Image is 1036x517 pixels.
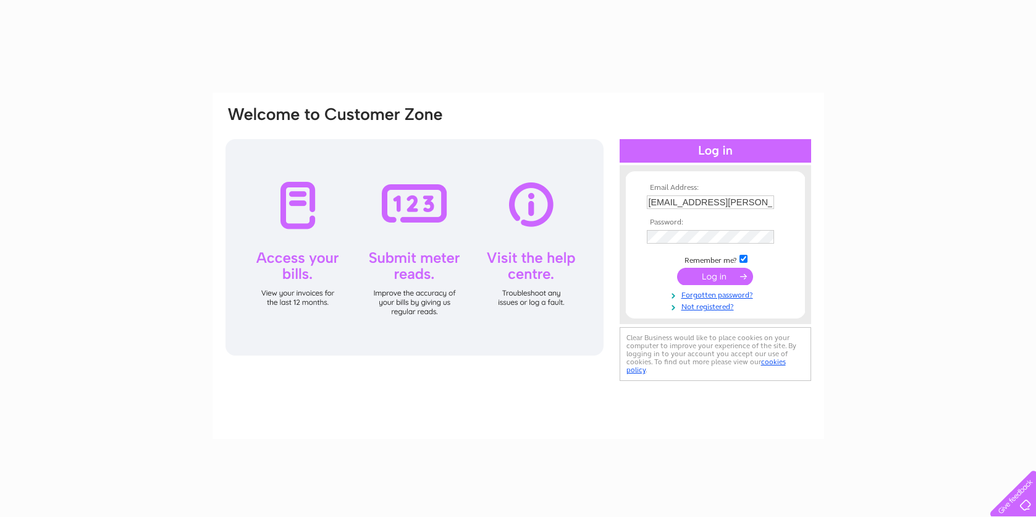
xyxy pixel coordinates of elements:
[647,300,787,312] a: Not registered?
[644,253,787,265] td: Remember me?
[644,184,787,192] th: Email Address:
[626,357,786,374] a: cookies policy
[620,327,811,381] div: Clear Business would like to place cookies on your computer to improve your experience of the sit...
[647,288,787,300] a: Forgotten password?
[644,218,787,227] th: Password:
[677,268,753,285] input: Submit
